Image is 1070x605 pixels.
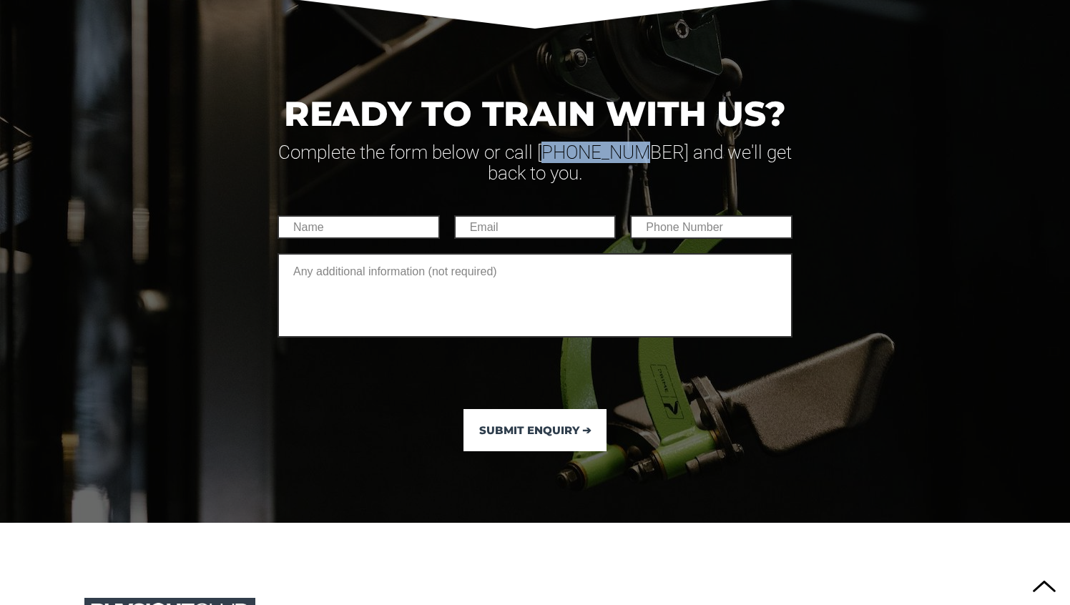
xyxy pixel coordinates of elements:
[630,215,792,239] input: Only numbers and phone characters (#, -, *, etc) are accepted.
[278,142,792,183] h5: Complete the form below or call [PHONE_NUMBER] and we'll get back to you.
[278,89,792,139] h1: READY TO TRAIN WITH US?
[479,426,592,435] span: Submit Enquiry ➔
[454,215,617,239] input: Email
[463,409,607,451] button: Submit Enquiry ➔
[278,215,440,239] input: Name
